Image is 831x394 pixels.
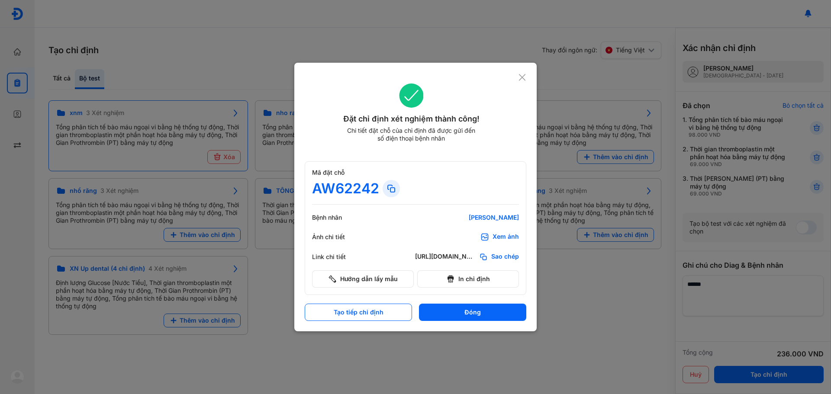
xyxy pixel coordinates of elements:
[312,233,364,241] div: Ảnh chi tiết
[312,169,519,176] div: Mã đặt chỗ
[419,304,526,321] button: Đóng
[415,214,519,221] div: [PERSON_NAME]
[417,270,519,288] button: In chỉ định
[305,304,412,321] button: Tạo tiếp chỉ định
[493,233,519,241] div: Xem ảnh
[491,253,519,261] span: Sao chép
[312,214,364,221] div: Bệnh nhân
[305,113,518,125] div: Đặt chỉ định xét nghiệm thành công!
[312,253,364,261] div: Link chi tiết
[343,127,479,142] div: Chi tiết đặt chỗ của chỉ định đã được gửi đến số điện thoại bệnh nhân
[415,253,476,261] div: [URL][DOMAIN_NAME]
[312,270,414,288] button: Hướng dẫn lấy mẫu
[312,180,379,197] div: AW62242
